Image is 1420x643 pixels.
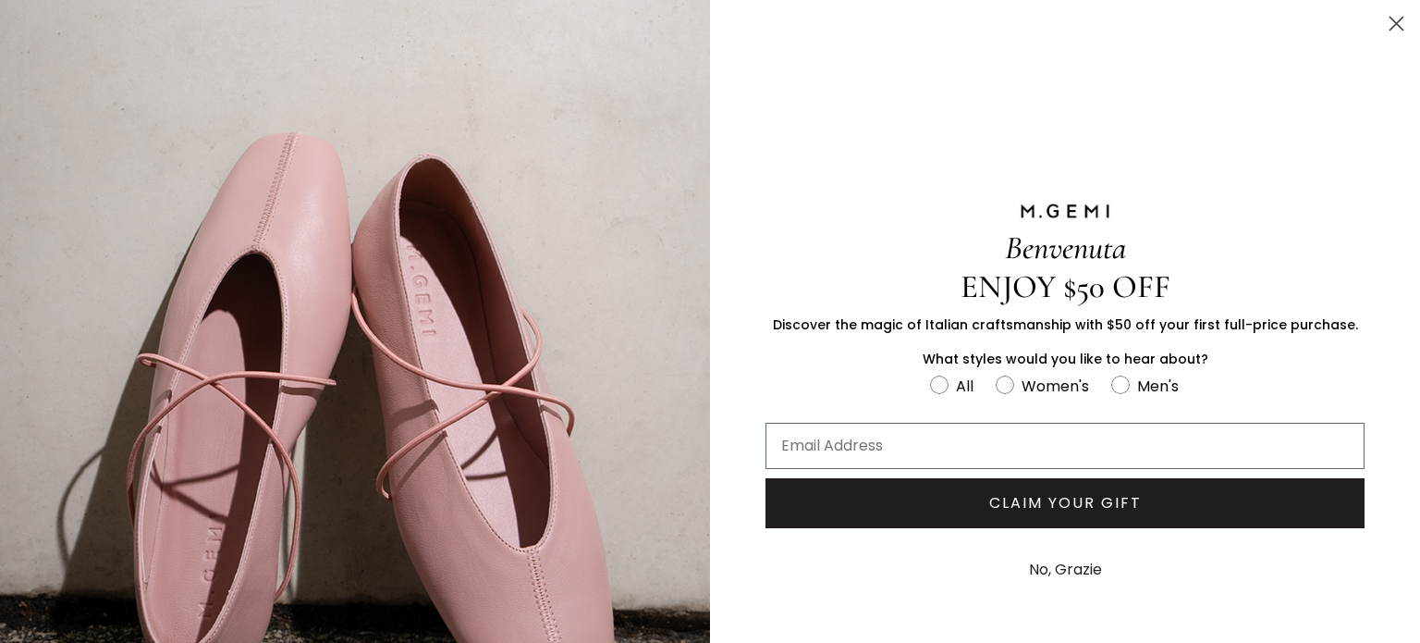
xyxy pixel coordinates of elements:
[1019,203,1111,219] img: M.GEMI
[773,315,1358,334] span: Discover the magic of Italian craftsmanship with $50 off your first full-price purchase.
[1005,229,1126,267] span: Benvenuta
[956,375,973,398] div: All
[765,423,1365,469] input: Email Address
[1380,7,1413,40] button: Close dialog
[1137,375,1179,398] div: Men's
[1020,547,1111,593] button: No, Grazie
[1022,375,1089,398] div: Women's
[961,267,1170,306] span: ENJOY $50 OFF
[765,478,1365,528] button: CLAIM YOUR GIFT
[923,350,1208,368] span: What styles would you like to hear about?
